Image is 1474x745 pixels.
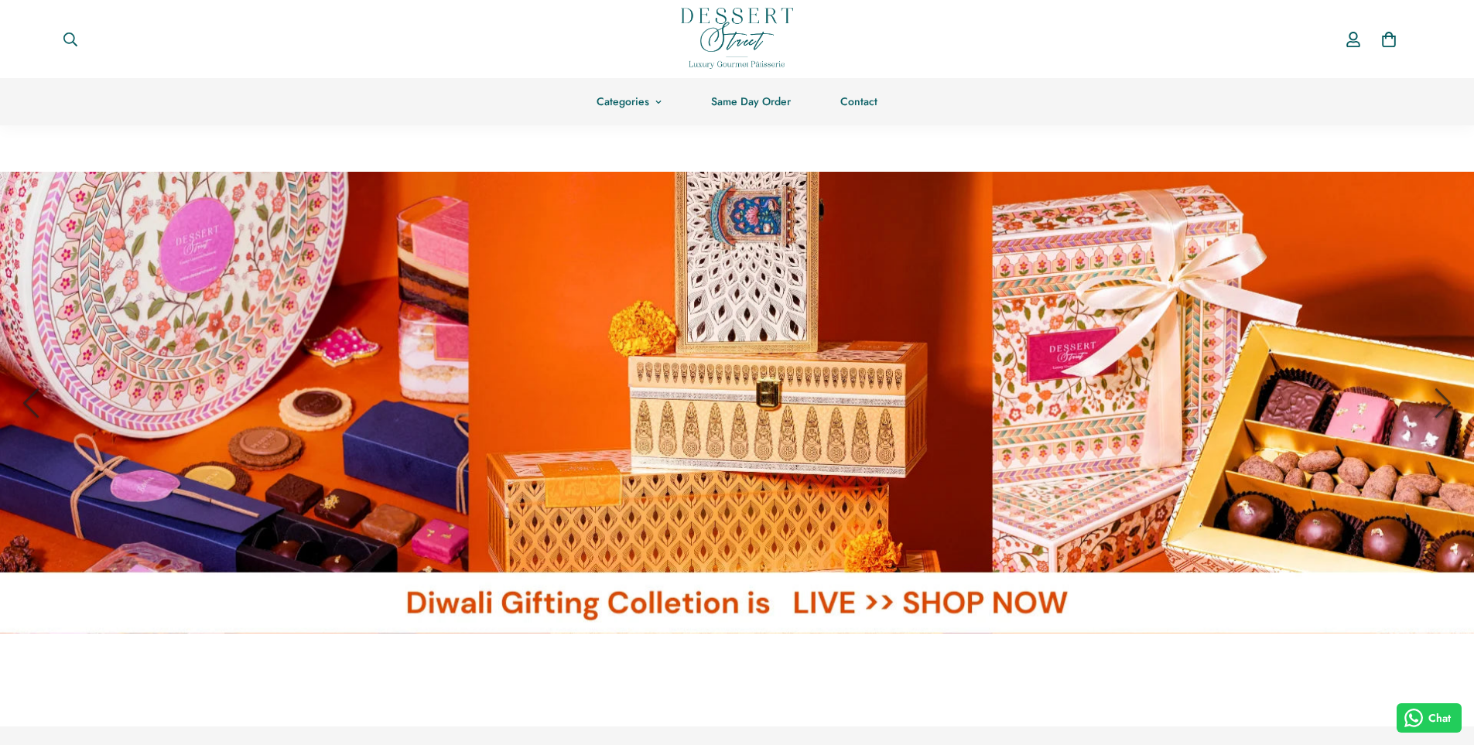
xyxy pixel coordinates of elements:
[1397,703,1462,733] button: Chat
[1412,372,1474,434] button: Next
[1335,17,1371,62] a: Account
[681,8,793,69] img: Dessert Street
[572,78,686,125] a: Categories
[686,78,816,125] a: Same Day Order
[1428,710,1451,726] span: Chat
[816,78,902,125] a: Contact
[50,22,91,56] button: Search
[1371,22,1407,57] a: 0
